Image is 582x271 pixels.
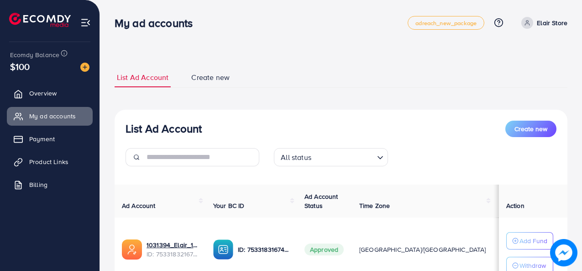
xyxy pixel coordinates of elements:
h3: My ad accounts [115,16,200,30]
a: Elair Store [518,17,567,29]
span: Approved [304,244,344,255]
img: ic-ba-acc.ded83a64.svg [213,239,233,260]
h3: List Ad Account [126,122,202,135]
a: Product Links [7,153,93,171]
span: My ad accounts [29,112,76,121]
a: Payment [7,130,93,148]
span: Payment [29,134,55,143]
p: Add Fund [519,235,547,246]
img: logo [9,13,71,27]
span: Ad Account [122,201,156,210]
span: Your BC ID [213,201,245,210]
span: ID: 7533183216740663312 [147,250,199,259]
a: Overview [7,84,93,102]
span: Billing [29,180,47,189]
button: Add Fund [506,232,553,250]
span: List Ad Account [117,72,168,83]
button: Create new [505,121,556,137]
span: Overview [29,89,57,98]
img: ic-ads-acc.e4c84228.svg [122,239,142,260]
a: adreach_new_package [408,16,484,30]
span: Create new [191,72,230,83]
p: Elair Store [537,17,567,28]
span: Product Links [29,157,68,166]
img: image [80,63,89,72]
div: <span class='underline'>1031394_Elair_1753955928407</span></br>7533183216740663312 [147,240,199,259]
a: 1031394_Elair_1753955928407 [147,240,199,250]
span: [GEOGRAPHIC_DATA]/[GEOGRAPHIC_DATA] [359,245,486,254]
input: Search for option [314,149,373,164]
span: Ad Account Status [304,192,338,210]
span: adreach_new_package [415,20,477,26]
img: image [550,239,577,266]
span: Action [506,201,524,210]
a: My ad accounts [7,107,93,125]
span: Ecomdy Balance [10,50,59,59]
span: All status [279,151,313,164]
span: Create new [514,124,547,133]
div: Search for option [274,148,388,166]
img: menu [80,17,91,28]
p: ID: 7533183167495454737 [238,244,290,255]
span: $100 [10,60,30,73]
span: Time Zone [359,201,390,210]
a: Billing [7,175,93,194]
p: Withdraw [519,260,546,271]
